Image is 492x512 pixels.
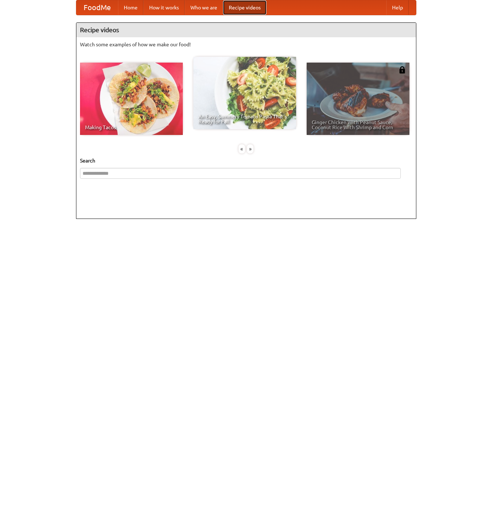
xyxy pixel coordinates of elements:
a: Who we are [185,0,223,15]
a: Recipe videos [223,0,266,15]
a: An Easy, Summery Tomato Pasta That's Ready for Fall [193,57,296,129]
a: Home [118,0,143,15]
img: 483408.png [399,66,406,73]
a: Help [386,0,409,15]
a: How it works [143,0,185,15]
a: Making Tacos [80,63,183,135]
p: Watch some examples of how we make our food! [80,41,412,48]
a: FoodMe [76,0,118,15]
div: « [239,144,245,153]
h5: Search [80,157,412,164]
h4: Recipe videos [76,23,416,37]
div: » [247,144,253,153]
span: An Easy, Summery Tomato Pasta That's Ready for Fall [198,114,291,124]
span: Making Tacos [85,125,178,130]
